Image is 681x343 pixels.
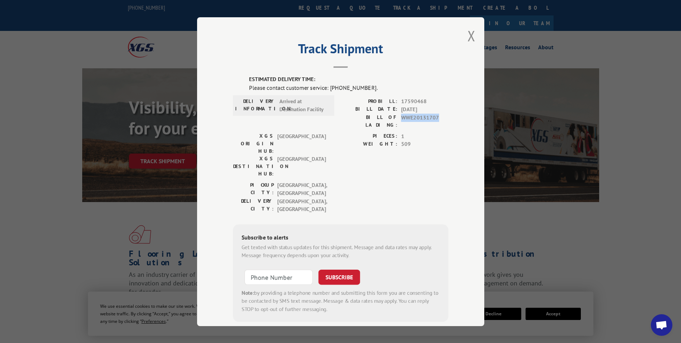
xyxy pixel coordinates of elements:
label: PICKUP CITY: [233,181,274,197]
span: Arrived at Destination Facility [279,97,328,113]
span: WWE20131707 [401,113,448,128]
div: Please contact customer service: [PHONE_NUMBER]. [249,83,448,92]
a: Open chat [651,314,672,336]
input: Phone Number [244,269,313,284]
span: [GEOGRAPHIC_DATA] , [GEOGRAPHIC_DATA] [277,181,326,197]
label: BILL OF LADING: [341,113,397,128]
label: DELIVERY CITY: [233,197,274,213]
div: Subscribe to alerts [242,233,440,243]
label: XGS DESTINATION HUB: [233,155,274,177]
label: PROBILL: [341,97,397,105]
label: PIECES: [341,132,397,140]
span: [GEOGRAPHIC_DATA] , [GEOGRAPHIC_DATA] [277,197,326,213]
label: ESTIMATED DELIVERY TIME: [249,75,448,83]
label: BILL DATE: [341,105,397,114]
span: [DATE] [401,105,448,114]
button: SUBSCRIBE [318,269,360,284]
span: [GEOGRAPHIC_DATA] [277,155,326,177]
h2: Track Shipment [233,44,448,57]
label: WEIGHT: [341,140,397,148]
strong: Note: [242,289,254,296]
span: 17590468 [401,97,448,105]
div: by providing a telephone number and submitting this form you are consenting to be contacted by SM... [242,289,440,313]
span: 1 [401,132,448,140]
label: DELIVERY INFORMATION: [235,97,276,113]
span: [GEOGRAPHIC_DATA] [277,132,326,155]
span: 509 [401,140,448,148]
label: XGS ORIGIN HUB: [233,132,274,155]
button: Close modal [467,26,475,45]
div: Get texted with status updates for this shipment. Message and data rates may apply. Message frequ... [242,243,440,259]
